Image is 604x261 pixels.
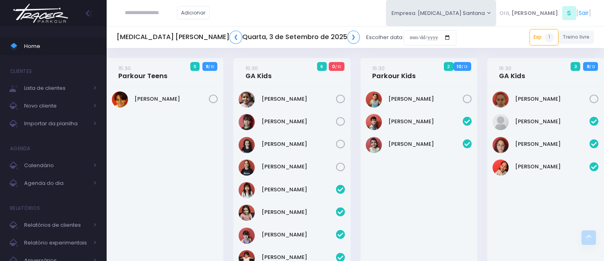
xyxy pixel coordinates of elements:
[499,64,525,80] a: 16:30GA Kids
[239,159,255,176] img: Melissa Hubert
[562,6,576,20] span: S
[262,186,336,194] a: [PERSON_NAME]
[444,62,454,71] span: 2
[239,228,255,244] img: Manuella Oliveira Artischeff
[496,4,594,22] div: [ ]
[24,118,89,129] span: Importar da planilha
[372,64,385,72] small: 16:30
[117,28,456,47] div: Escolher data:
[262,95,336,103] a: [PERSON_NAME]
[515,95,590,103] a: [PERSON_NAME]
[10,200,40,216] h4: Relatórios
[24,160,89,171] span: Calendário
[530,29,559,45] a: Exp1
[388,140,463,148] a: [PERSON_NAME]
[24,178,89,188] span: Agenda do dia
[462,64,468,69] small: / 13
[245,64,258,72] small: 15:30
[262,231,336,239] a: [PERSON_NAME]
[579,9,589,17] a: Sair
[515,163,590,171] a: [PERSON_NAME]
[24,220,89,230] span: Relatórios de clientes
[366,91,382,108] img: Pedro Eduardo Leite de Oliveira
[239,114,255,130] img: Isabela Kazumi Maruya de Carvalho
[229,31,242,44] a: ❮
[239,91,255,108] img: Chiara Marques Fantin
[590,64,595,69] small: / 12
[117,31,360,44] h5: [MEDICAL_DATA] [PERSON_NAME] Quarta, 3 de Setembro de 2025
[515,118,590,126] a: [PERSON_NAME]
[239,182,255,198] img: Giovanna Akari Uehara
[177,6,210,19] a: Adicionar
[10,141,31,157] h4: Agenda
[457,63,462,70] strong: 10
[511,9,558,17] span: [PERSON_NAME]
[493,159,509,176] img: Valentina Eduarda Azevedo
[493,114,509,130] img: Larissa Teodoro Dangebel de Oliveira
[544,33,554,42] span: 1
[262,163,336,171] a: [PERSON_NAME]
[317,62,327,71] span: 6
[24,238,89,248] span: Relatório experimentais
[335,64,341,69] small: / 10
[493,91,509,108] img: Rafaela tiosso zago
[262,140,336,148] a: [PERSON_NAME]
[499,64,511,72] small: 16:30
[10,63,32,79] h4: Clientes
[372,64,416,80] a: 16:30Parkour Kids
[347,31,360,44] a: ❯
[134,95,209,103] a: [PERSON_NAME]
[190,62,200,71] span: 0
[239,205,255,221] img: Liz Stetz Tavernaro Torres
[515,140,590,148] a: [PERSON_NAME]
[245,64,272,80] a: 15:30GA Kids
[493,137,509,153] img: Manuella Brandão oliveira
[239,137,255,153] img: Lara Hubert
[24,83,89,93] span: Lista de clientes
[587,63,590,70] strong: 8
[366,137,382,153] img: Matheus Morbach de Freitas
[262,208,336,216] a: [PERSON_NAME]
[208,64,214,69] small: / 10
[118,64,131,72] small: 15:30
[262,118,336,126] a: [PERSON_NAME]
[24,101,89,111] span: Novo cliente
[112,91,128,108] img: Arthur Dias
[388,118,463,126] a: [PERSON_NAME]
[118,64,167,80] a: 15:30Parkour Teens
[206,63,208,70] strong: 9
[366,114,382,130] img: Jorge Lima
[332,63,335,70] strong: 0
[24,41,97,52] span: Home
[499,9,510,17] span: Olá,
[559,31,594,44] a: Treino livre
[571,62,580,71] span: 3
[388,95,463,103] a: [PERSON_NAME]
